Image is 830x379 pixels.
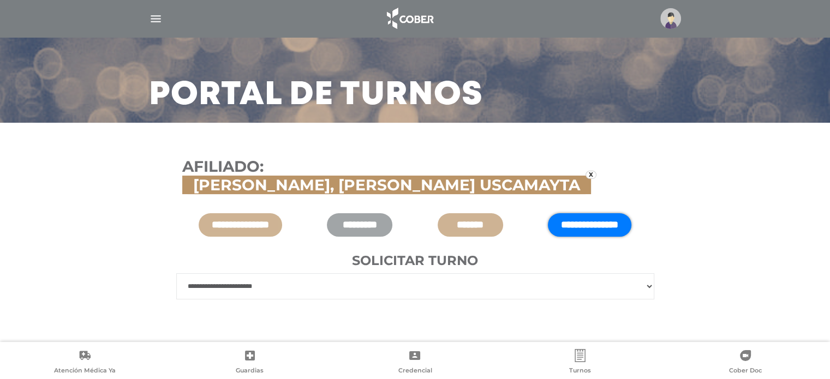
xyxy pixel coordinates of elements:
span: Guardias [236,366,264,376]
a: Credencial [332,349,498,377]
span: Atención Médica Ya [54,366,116,376]
h3: Afiliado: [182,158,648,194]
img: Cober_menu-lines-white.svg [149,12,163,26]
span: [PERSON_NAME], [PERSON_NAME] USCAMAYTA [188,176,586,194]
img: logo_cober_home-white.png [381,5,438,32]
span: Cober Doc [729,366,762,376]
a: Atención Médica Ya [2,349,168,377]
a: Turnos [498,349,663,377]
span: Credencial [398,366,432,376]
h4: Solicitar turno [176,253,654,269]
h3: Portal de turnos [149,81,483,110]
span: Turnos [569,366,591,376]
a: Cober Doc [662,349,828,377]
img: profile-placeholder.svg [660,8,681,29]
a: x [586,171,596,179]
a: Guardias [168,349,333,377]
